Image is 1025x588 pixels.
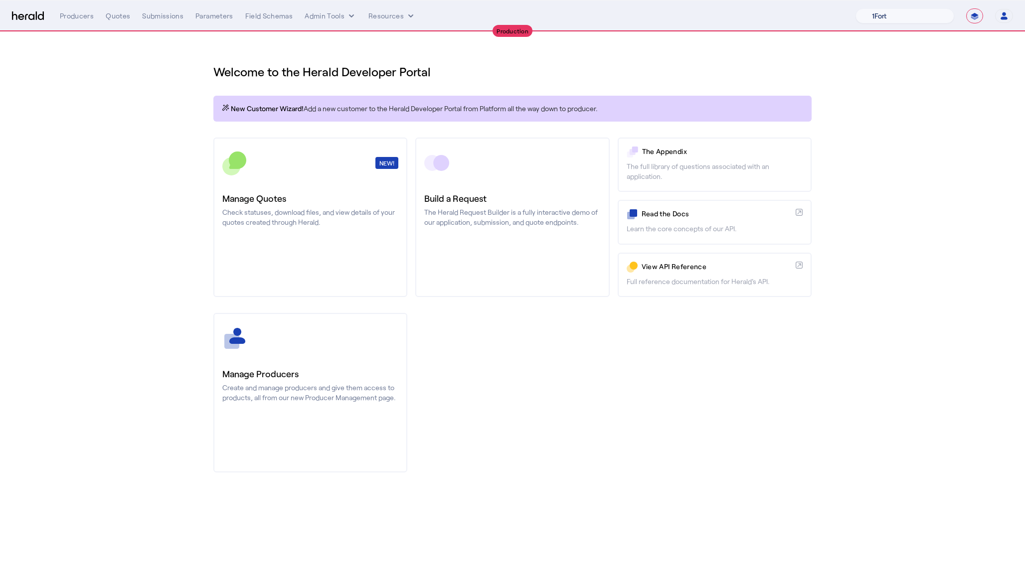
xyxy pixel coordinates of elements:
[642,147,803,156] p: The Appendix
[618,200,812,244] a: Read the DocsLearn the core concepts of our API.
[213,138,407,297] a: NEW!Manage QuotesCheck statuses, download files, and view details of your quotes created through ...
[305,11,356,21] button: internal dropdown menu
[618,253,812,297] a: View API ReferenceFull reference documentation for Herald's API.
[106,11,130,21] div: Quotes
[231,104,304,114] span: New Customer Wizard!
[375,157,398,169] div: NEW!
[424,191,600,205] h3: Build a Request
[12,11,44,21] img: Herald Logo
[221,104,804,114] p: Add a new customer to the Herald Developer Portal from Platform all the way down to producer.
[627,224,803,234] p: Learn the core concepts of our API.
[222,207,398,227] p: Check statuses, download files, and view details of your quotes created through Herald.
[368,11,416,21] button: Resources dropdown menu
[415,138,609,297] a: Build a RequestThe Herald Request Builder is a fully interactive demo of our application, submiss...
[213,313,407,472] a: Manage ProducersCreate and manage producers and give them access to products, all from our new Pr...
[642,209,792,219] p: Read the Docs
[642,262,792,272] p: View API Reference
[493,25,532,37] div: Production
[195,11,233,21] div: Parameters
[213,64,812,80] h1: Welcome to the Herald Developer Portal
[222,367,398,381] h3: Manage Producers
[222,383,398,403] p: Create and manage producers and give them access to products, all from our new Producer Managemen...
[424,207,600,227] p: The Herald Request Builder is a fully interactive demo of our application, submission, and quote ...
[627,277,803,287] p: Full reference documentation for Herald's API.
[222,191,398,205] h3: Manage Quotes
[618,138,812,192] a: The AppendixThe full library of questions associated with an application.
[245,11,293,21] div: Field Schemas
[627,161,803,181] p: The full library of questions associated with an application.
[142,11,183,21] div: Submissions
[60,11,94,21] div: Producers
